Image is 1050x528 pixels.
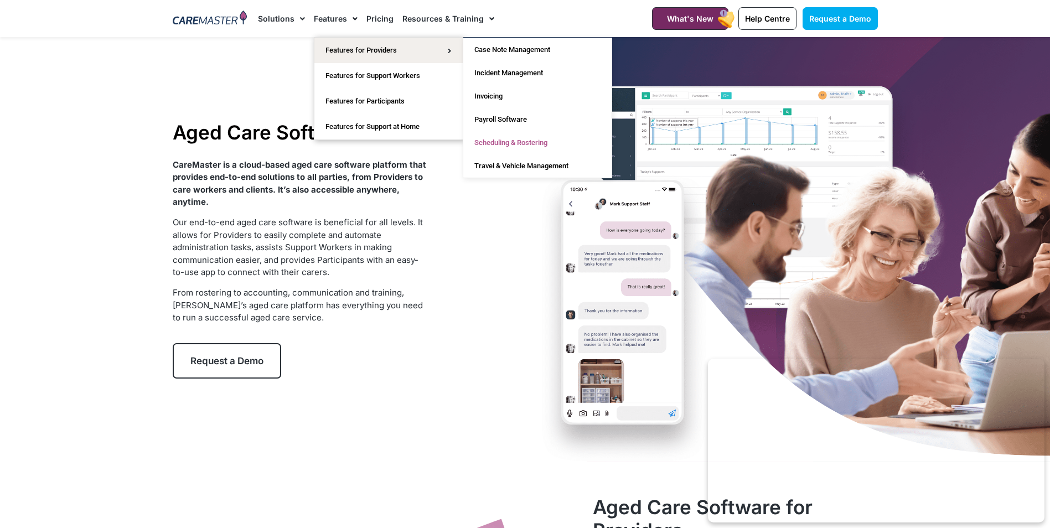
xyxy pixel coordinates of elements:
[463,38,612,61] a: Case Note Management
[803,7,878,30] a: Request a Demo
[463,108,612,131] a: Payroll Software
[463,38,612,178] ul: Features for Providers
[667,14,713,23] span: What's New
[173,287,423,323] span: From rostering to accounting, communication and training, [PERSON_NAME]’s aged care platform has ...
[745,14,790,23] span: Help Centre
[314,89,463,114] a: Features for Participants
[314,63,463,89] a: Features for Support Workers
[463,85,612,108] a: Invoicing
[173,159,426,208] strong: CareMaster is a cloud-based aged care software platform that provides end-to-end solutions to all...
[738,7,796,30] a: Help Centre
[173,11,247,27] img: CareMaster Logo
[463,61,612,85] a: Incident Management
[463,154,612,178] a: Travel & Vehicle Management
[173,343,281,379] a: Request a Demo
[173,121,427,144] h1: Aged Care Software
[708,359,1044,522] iframe: Popup CTA
[314,114,463,139] a: Features for Support at Home
[809,14,871,23] span: Request a Demo
[314,37,463,140] ul: Features
[652,7,728,30] a: What's New
[173,217,423,277] span: Our end-to-end aged care software is beneficial for all levels. It allows for Providers to easily...
[463,131,612,154] a: Scheduling & Rostering
[314,38,463,63] a: Features for Providers
[190,355,263,366] span: Request a Demo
